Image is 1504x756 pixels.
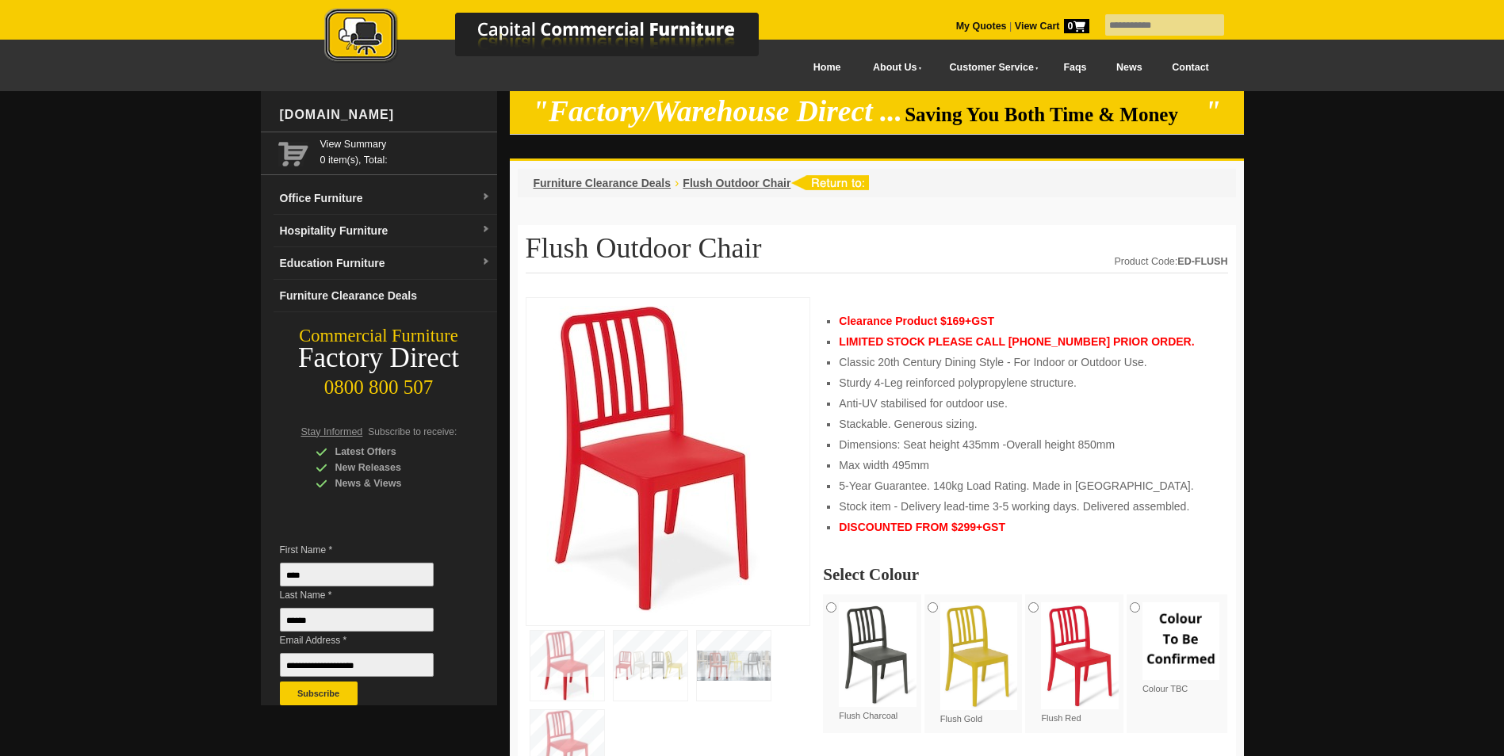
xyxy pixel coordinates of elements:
[839,602,917,707] img: Flush Charcoal
[839,335,1194,348] strong: LIMITED STOCK PLEASE CALL [PHONE_NUMBER] PRIOR ORDER.
[1157,50,1223,86] a: Contact
[839,375,1211,391] li: Sturdy 4-Leg reinforced polypropylene structure.
[1012,21,1089,32] a: View Cart0
[1142,602,1220,695] label: Colour TBC
[1114,254,1227,269] div: Product Code:
[534,306,772,613] img: Flush Outdoor Chair
[316,444,466,460] div: Latest Offers
[526,233,1228,273] h1: Flush Outdoor Chair
[274,91,497,139] div: [DOMAIN_NAME]
[1064,19,1089,33] span: 0
[481,193,491,202] img: dropdown
[301,426,363,437] span: Stay Informed
[280,542,457,558] span: First Name *
[280,632,457,648] span: Email Address *
[940,602,1018,725] label: Flush Gold
[481,258,491,267] img: dropdown
[280,587,457,603] span: Last Name *
[839,354,1211,370] li: Classic 20th Century Dining Style - For Indoor or Outdoor Use.
[855,50,932,86] a: About Us
[280,608,434,632] input: Last Name *
[280,653,434,677] input: Email Address *
[675,175,679,191] li: ›
[320,136,491,166] span: 0 item(s), Total:
[839,498,1211,514] li: Stock item - Delivery lead-time 3-5 working days. Delivered assembled.
[316,460,466,475] div: New Releases
[839,416,1211,432] li: Stackable. Generous sizing.
[1049,50,1102,86] a: Faqs
[839,437,1211,452] li: Dimensions: Seat height 435mm -Overall height 850mm
[316,475,466,491] div: News & Views
[281,8,836,71] a: Capital Commercial Furniture Logo
[905,104,1202,125] span: Saving You Both Time & Money
[839,395,1211,411] li: Anti-UV stabilised for outdoor use.
[839,478,1211,494] li: 5-Year Guarantee. 140kg Load Rating. Made in [GEOGRAPHIC_DATA].
[261,368,497,399] div: 0800 800 507
[481,225,491,235] img: dropdown
[534,177,672,189] a: Furniture Clearance Deals
[683,177,790,189] a: Flush Outdoor Chair
[274,280,497,312] a: Furniture Clearance Deals
[320,136,491,152] a: View Summary
[839,521,1005,533] span: DISCOUNTED FROM $299+GST
[274,182,497,215] a: Office Furnituredropdown
[839,457,1211,473] li: Max width 495mm
[1041,602,1119,709] img: Flush Red
[1041,602,1119,725] label: Flush Red
[261,347,497,369] div: Factory Direct
[932,50,1048,86] a: Customer Service
[280,682,358,705] button: Subscribe
[1101,50,1157,86] a: News
[281,8,836,66] img: Capital Commercial Furniture Logo
[274,247,497,280] a: Education Furnituredropdown
[956,21,1007,32] a: My Quotes
[368,426,457,437] span: Subscribe to receive:
[532,95,902,128] em: "Factory/Warehouse Direct ...
[1177,256,1227,267] strong: ED-FLUSH
[1015,21,1089,32] strong: View Cart
[280,563,434,586] input: First Name *
[274,215,497,247] a: Hospitality Furnituredropdown
[790,175,869,190] img: return to
[839,315,994,327] strong: Clearance Product $169+GST
[1204,95,1221,128] em: "
[839,602,917,722] label: Flush Charcoal
[823,567,1227,582] h2: Select Colour
[261,325,497,347] div: Commercial Furniture
[940,602,1018,710] img: Flush Gold
[1142,602,1220,680] img: Colour TBC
